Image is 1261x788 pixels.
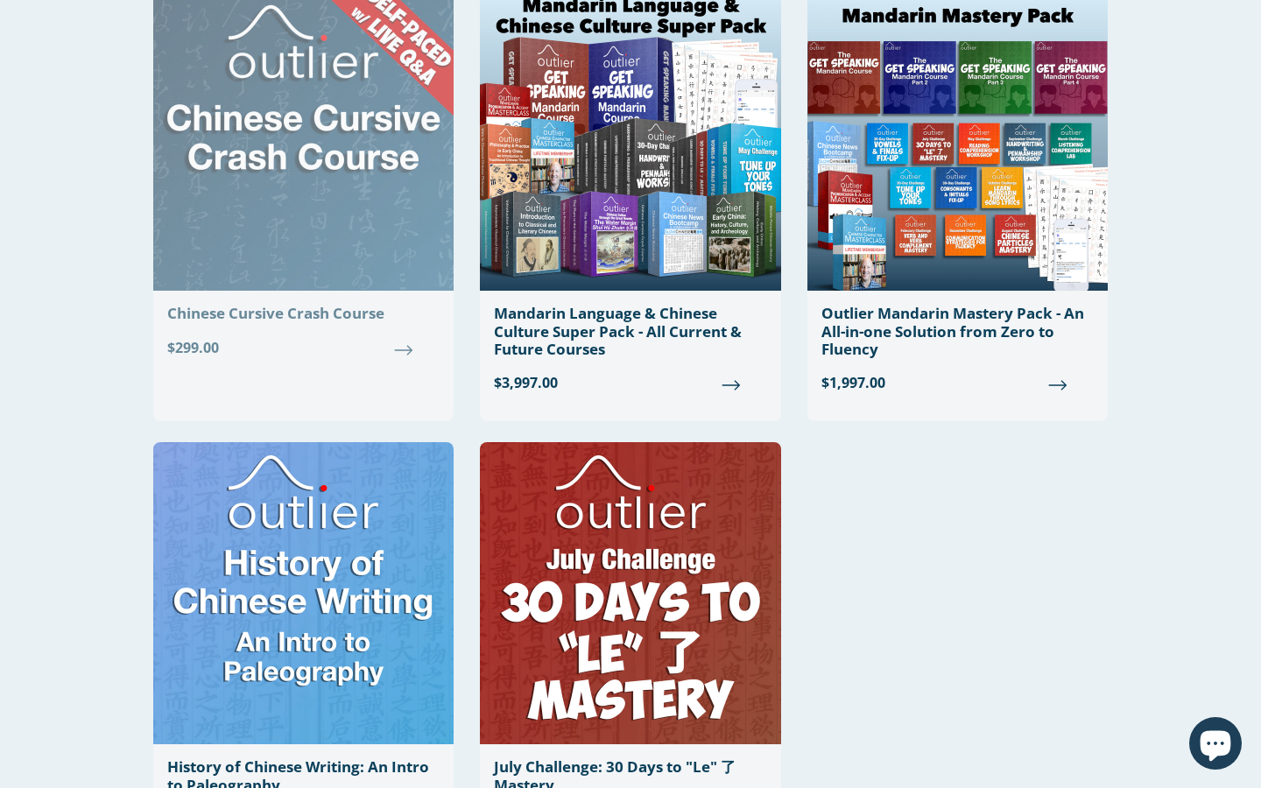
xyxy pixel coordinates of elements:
inbox-online-store-chat: Shopify online store chat [1184,717,1247,774]
img: July Challenge: 30 Days to [480,442,780,744]
div: Mandarin Language & Chinese Culture Super Pack - All Current & Future Courses [494,305,766,358]
span: $1,997.00 [821,372,1094,393]
div: Chinese Cursive Crash Course [167,305,440,322]
img: History of Chinese Writing: An Intro to Paleography [153,442,454,744]
span: $299.00 [167,337,440,358]
span: $3,997.00 [494,372,766,393]
div: Outlier Mandarin Mastery Pack - An All-in-one Solution from Zero to Fluency [821,305,1094,358]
